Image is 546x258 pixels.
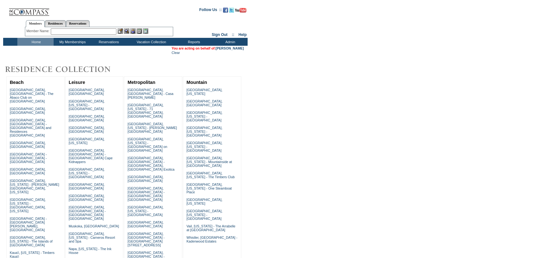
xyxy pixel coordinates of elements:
[45,20,66,27] a: Residences
[137,28,142,34] img: Reservations
[127,205,163,217] a: [GEOGRAPHIC_DATA], [US_STATE] - [GEOGRAPHIC_DATA]
[66,20,90,27] a: Reservations
[186,141,222,152] a: [GEOGRAPHIC_DATA], [US_STATE] - [GEOGRAPHIC_DATA]
[235,8,246,13] img: Subscribe to our YouTube Channel
[26,20,45,27] a: Members
[3,63,126,76] img: Destinations by Exclusive Resorts
[127,175,163,183] a: [GEOGRAPHIC_DATA], [GEOGRAPHIC_DATA]
[186,88,222,96] a: [GEOGRAPHIC_DATA], [US_STATE]
[175,38,211,46] td: Reports
[26,28,51,34] div: Member Name:
[186,156,232,167] a: [GEOGRAPHIC_DATA], [US_STATE] - Mountainside at [GEOGRAPHIC_DATA]
[3,9,8,10] img: i.gif
[223,8,228,13] img: Become our fan on Facebook
[69,194,105,202] a: [GEOGRAPHIC_DATA], [GEOGRAPHIC_DATA]
[127,186,164,202] a: [GEOGRAPHIC_DATA], [GEOGRAPHIC_DATA] - [GEOGRAPHIC_DATA] [GEOGRAPHIC_DATA]
[69,232,115,243] a: [GEOGRAPHIC_DATA], [US_STATE] - Carneros Resort and Spa
[69,205,106,220] a: [GEOGRAPHIC_DATA], [GEOGRAPHIC_DATA] - [GEOGRAPHIC_DATA] [GEOGRAPHIC_DATA]
[186,80,207,85] a: Mountain
[127,103,163,118] a: [GEOGRAPHIC_DATA], [US_STATE] - 71 [GEOGRAPHIC_DATA], [GEOGRAPHIC_DATA]
[143,28,148,34] img: b_calculator.gif
[10,107,46,114] a: [GEOGRAPHIC_DATA], [GEOGRAPHIC_DATA]
[186,183,232,194] a: [GEOGRAPHIC_DATA], [US_STATE] - One Steamboat Place
[211,38,248,46] td: Admin
[10,152,47,164] a: [GEOGRAPHIC_DATA] - [GEOGRAPHIC_DATA] - [GEOGRAPHIC_DATA]
[127,122,177,133] a: [GEOGRAPHIC_DATA], [US_STATE] - [PERSON_NAME][GEOGRAPHIC_DATA]
[17,38,54,46] td: Home
[172,46,244,50] span: You are acting on behalf of:
[69,88,105,96] a: [GEOGRAPHIC_DATA], [GEOGRAPHIC_DATA]
[10,80,24,85] a: Beach
[130,28,136,34] img: Impersonate
[127,232,164,247] a: [GEOGRAPHIC_DATA], [GEOGRAPHIC_DATA] - [GEOGRAPHIC_DATA][STREET_ADDRESS]
[10,141,46,149] a: [GEOGRAPHIC_DATA], [GEOGRAPHIC_DATA]
[223,9,228,13] a: Become our fan on Facebook
[9,3,50,16] img: Compass Home
[118,28,123,34] img: b_edit.gif
[229,9,234,13] a: Follow us on Twitter
[10,198,46,213] a: [GEOGRAPHIC_DATA], [US_STATE] - [GEOGRAPHIC_DATA], [US_STATE]
[127,156,174,171] a: [GEOGRAPHIC_DATA], [GEOGRAPHIC_DATA] - [GEOGRAPHIC_DATA], [GEOGRAPHIC_DATA] Exotica
[69,80,85,85] a: Leisure
[212,32,227,37] a: Sign Out
[186,198,222,205] a: [GEOGRAPHIC_DATA], [US_STATE]
[10,217,47,232] a: [GEOGRAPHIC_DATA] - [GEOGRAPHIC_DATA][PERSON_NAME], [GEOGRAPHIC_DATA]
[126,38,175,46] td: Vacation Collection
[235,9,246,13] a: Subscribe to our YouTube Channel
[127,88,173,99] a: [GEOGRAPHIC_DATA], [GEOGRAPHIC_DATA] - Casa [PERSON_NAME]
[127,80,155,85] a: Metropolitan
[69,224,119,228] a: Muskoka, [GEOGRAPHIC_DATA]
[186,126,222,137] a: [GEOGRAPHIC_DATA], [US_STATE] - [GEOGRAPHIC_DATA]
[90,38,126,46] td: Reservations
[69,137,105,145] a: [GEOGRAPHIC_DATA], [US_STATE]
[69,247,112,255] a: Napa, [US_STATE] - The Ink House
[69,149,113,164] a: [GEOGRAPHIC_DATA], [GEOGRAPHIC_DATA] - [GEOGRAPHIC_DATA] Cape Kidnappers
[69,167,105,179] a: [GEOGRAPHIC_DATA], [US_STATE] - [GEOGRAPHIC_DATA]
[69,183,105,190] a: [GEOGRAPHIC_DATA], [GEOGRAPHIC_DATA]
[10,236,53,247] a: [GEOGRAPHIC_DATA], [US_STATE] - The Islands of [GEOGRAPHIC_DATA]
[10,179,59,194] a: [GEOGRAPHIC_DATA], [US_STATE] - [PERSON_NAME][GEOGRAPHIC_DATA], [US_STATE]
[10,88,54,103] a: [GEOGRAPHIC_DATA], [GEOGRAPHIC_DATA] - The Abaco Club on [GEOGRAPHIC_DATA]
[10,118,51,137] a: [GEOGRAPHIC_DATA], [GEOGRAPHIC_DATA] - [GEOGRAPHIC_DATA] and Residences [GEOGRAPHIC_DATA]
[238,32,247,37] a: Help
[186,171,235,179] a: [GEOGRAPHIC_DATA], [US_STATE] - The Timbers Club
[216,46,244,50] a: [PERSON_NAME]
[124,28,129,34] img: View
[127,220,163,228] a: [GEOGRAPHIC_DATA], [GEOGRAPHIC_DATA]
[186,236,237,243] a: Whistler, [GEOGRAPHIC_DATA] - Kadenwood Estates
[229,8,234,13] img: Follow us on Twitter
[186,224,235,232] a: Vail, [US_STATE] - The Arrabelle at [GEOGRAPHIC_DATA]
[54,38,90,46] td: My Memberships
[199,7,222,15] td: Follow Us ::
[69,126,105,133] a: [GEOGRAPHIC_DATA], [GEOGRAPHIC_DATA]
[69,99,105,111] a: [GEOGRAPHIC_DATA], [US_STATE] - [GEOGRAPHIC_DATA]
[186,99,222,107] a: [GEOGRAPHIC_DATA], [GEOGRAPHIC_DATA]
[10,167,46,175] a: [GEOGRAPHIC_DATA], [GEOGRAPHIC_DATA]
[186,209,222,220] a: [GEOGRAPHIC_DATA], [US_STATE] - [GEOGRAPHIC_DATA]
[69,114,105,122] a: [GEOGRAPHIC_DATA], [GEOGRAPHIC_DATA]
[127,137,167,152] a: [GEOGRAPHIC_DATA], [US_STATE] - [GEOGRAPHIC_DATA] on [GEOGRAPHIC_DATA]
[232,32,234,37] span: ::
[172,51,180,55] a: Clear
[186,111,222,122] a: [GEOGRAPHIC_DATA], [US_STATE] - [GEOGRAPHIC_DATA]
